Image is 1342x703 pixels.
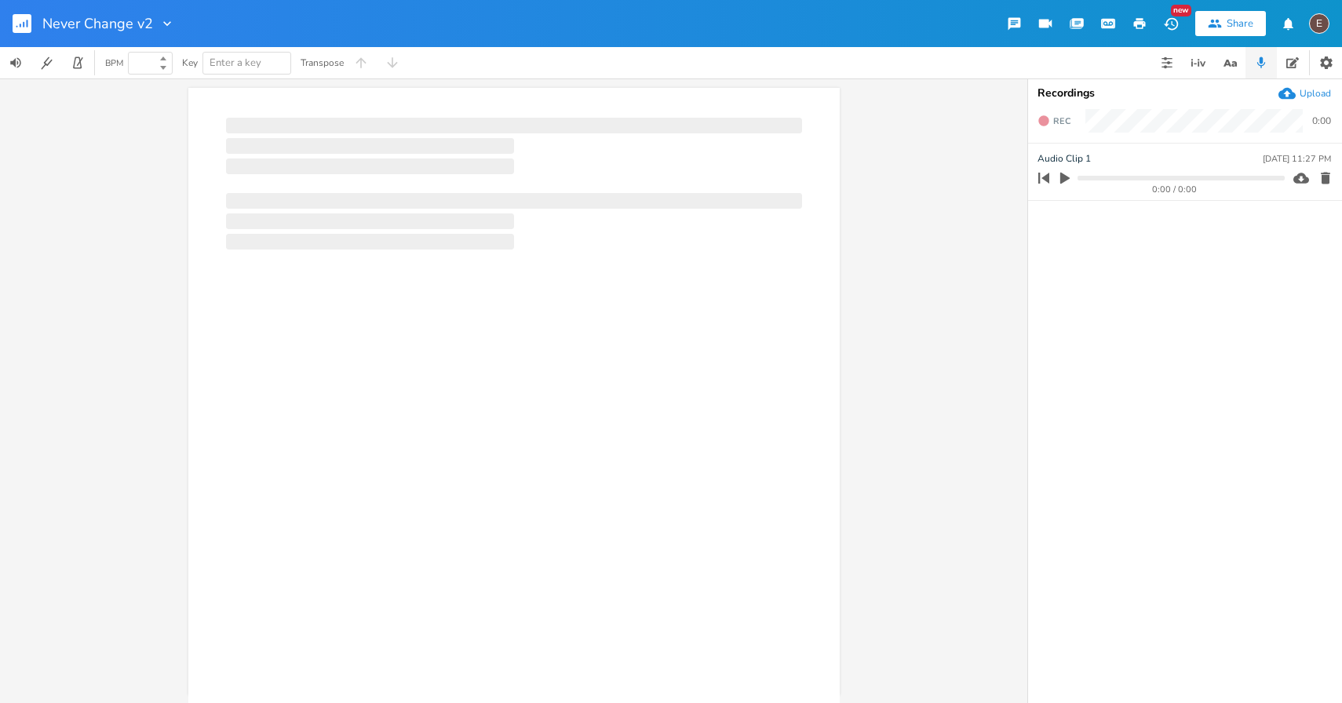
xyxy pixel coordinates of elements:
button: E [1309,5,1329,42]
div: 0:00 / 0:00 [1065,185,1285,194]
div: Transpose [301,58,344,67]
span: Enter a key [210,56,261,70]
div: New [1171,5,1191,16]
div: Upload [1300,87,1331,100]
button: Share [1195,11,1266,36]
button: New [1155,9,1187,38]
div: 0:00 [1312,116,1331,126]
div: Share [1227,16,1253,31]
button: Rec [1031,108,1077,133]
div: BPM [105,59,123,67]
div: edward [1309,13,1329,34]
div: Key [182,58,198,67]
span: Never Change v2 [42,16,153,31]
span: Audio Clip 1 [1037,151,1091,166]
span: Rec [1053,115,1070,127]
div: Recordings [1037,88,1333,99]
button: Upload [1278,85,1331,102]
div: [DATE] 11:27 PM [1263,155,1331,163]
